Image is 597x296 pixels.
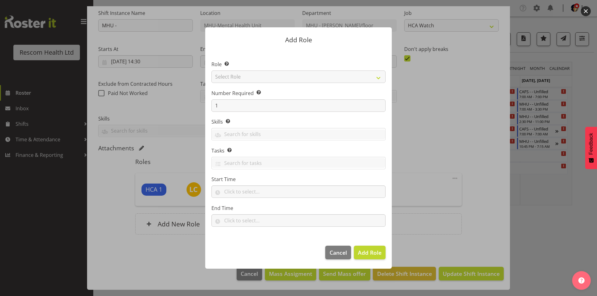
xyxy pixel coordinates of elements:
[211,185,386,198] input: Click to select...
[358,249,382,256] span: Add Role
[211,37,386,43] p: Add Role
[354,246,386,259] button: Add Role
[211,204,386,212] label: End Time
[211,147,386,154] label: Tasks
[578,277,585,284] img: help-xxl-2.png
[211,61,386,68] label: Role
[211,89,386,97] label: Number Required
[325,246,351,259] button: Cancel
[585,127,597,169] button: Feedback - Show survey
[211,175,386,183] label: Start Time
[212,158,385,168] input: Search for tasks
[330,248,347,257] span: Cancel
[588,133,594,155] span: Feedback
[211,118,386,125] label: Skills
[212,130,385,139] input: Search for skills
[211,214,386,227] input: Click to select...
